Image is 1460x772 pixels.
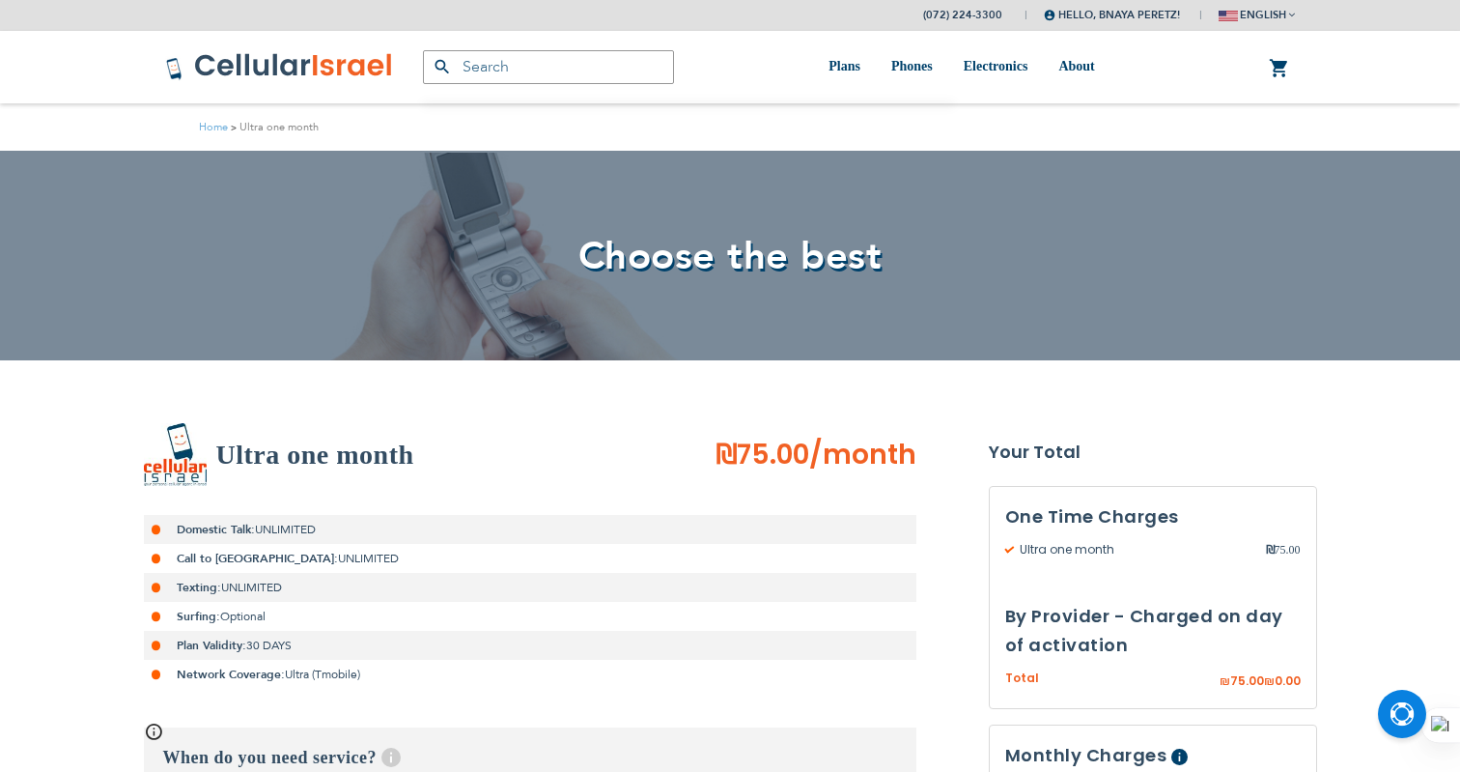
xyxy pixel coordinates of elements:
strong: Texting: [177,580,221,595]
span: About [1058,59,1094,73]
span: Help [1171,749,1188,765]
li: UNLIMITED [144,515,916,544]
li: Ultra (Tmobile) [144,660,916,689]
a: Plans [828,31,860,103]
h3: By Provider - Charged on day of activation [1005,602,1301,660]
strong: Surfing: [177,609,220,624]
span: Plans [828,59,860,73]
a: Electronics [964,31,1028,103]
span: Phones [891,59,933,73]
a: Phones [891,31,933,103]
span: ₪ [1266,541,1275,558]
span: Hello, BNAYA PERETZ! [1044,8,1180,22]
a: Home [199,120,228,134]
li: 30 DAYS [144,631,916,660]
li: Optional [144,602,916,631]
li: Ultra one month [228,118,319,136]
img: english [1219,11,1238,21]
strong: Your Total [989,438,1317,467]
strong: Call to [GEOGRAPHIC_DATA]: [177,551,338,566]
a: About [1058,31,1094,103]
span: /month [809,436,916,474]
span: Electronics [964,59,1028,73]
span: ₪ [1264,673,1275,691]
strong: Network Coverage: [177,667,285,682]
button: english [1219,1,1295,29]
span: 75.00 [1230,672,1264,689]
span: Total [1005,670,1039,688]
strong: Domestic Talk: [177,522,255,537]
li: UNLIMITED [144,573,916,602]
h3: One Time Charges [1005,502,1301,531]
img: Ultra one month [144,423,207,487]
h2: Ultra one month [216,436,414,474]
li: UNLIMITED [144,544,916,573]
span: Monthly Charges [1005,743,1167,767]
span: 0.00 [1275,672,1301,689]
span: Choose the best [578,230,883,283]
span: ₪ [1220,673,1230,691]
span: Ultra one month [1005,541,1266,558]
span: Help [381,748,401,767]
span: ₪75.00 [716,436,809,473]
input: Search [423,50,674,84]
span: 75.00 [1266,541,1301,558]
img: Cellular Israel Logo [165,52,394,81]
strong: Plan Validity: [177,638,246,653]
a: (072) 224-3300 [923,8,1002,22]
